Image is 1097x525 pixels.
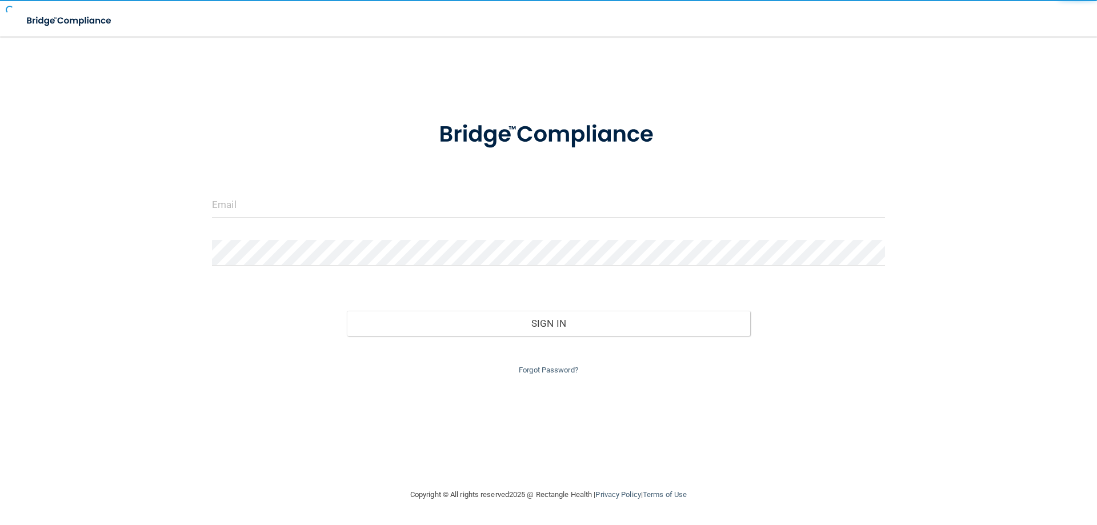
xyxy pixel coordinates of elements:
button: Sign In [347,311,751,336]
input: Email [212,192,885,218]
a: Forgot Password? [519,366,578,374]
img: bridge_compliance_login_screen.278c3ca4.svg [17,9,122,33]
a: Privacy Policy [595,490,640,499]
a: Terms of Use [643,490,687,499]
div: Copyright © All rights reserved 2025 @ Rectangle Health | | [340,476,757,513]
img: bridge_compliance_login_screen.278c3ca4.svg [415,105,682,165]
